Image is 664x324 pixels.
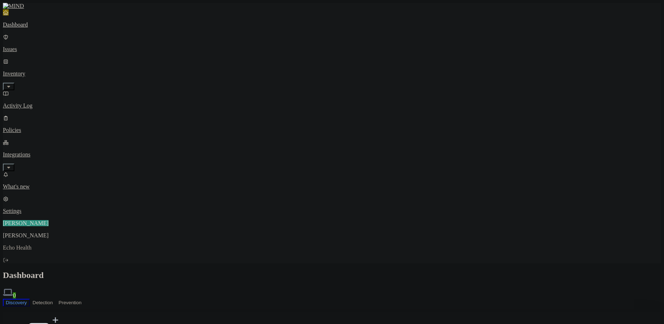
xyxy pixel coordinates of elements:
p: Integrations [3,151,661,158]
a: Issues [3,34,661,53]
button: Detection [30,299,56,306]
img: svg%3e [3,287,13,297]
a: Dashboard [3,9,661,28]
p: Inventory [3,70,661,77]
a: Integrations [3,139,661,170]
p: Issues [3,46,661,53]
a: Inventory [3,58,661,89]
p: Echo Health [3,245,661,251]
button: Prevention [56,299,85,306]
span: [PERSON_NAME] [3,220,49,226]
p: Settings [3,208,661,214]
p: Dashboard [3,22,661,28]
p: [PERSON_NAME] [3,232,661,239]
p: What's new [3,183,661,190]
button: Discovery [3,299,30,306]
p: Activity Log [3,102,661,109]
h2: Dashboard [3,270,661,280]
a: MIND [3,3,661,9]
a: Policies [3,115,661,133]
span: 0 [13,292,16,298]
a: Settings [3,196,661,214]
p: Policies [3,127,661,133]
a: What's new [3,171,661,190]
img: MIND [3,3,24,9]
a: Activity Log [3,90,661,109]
